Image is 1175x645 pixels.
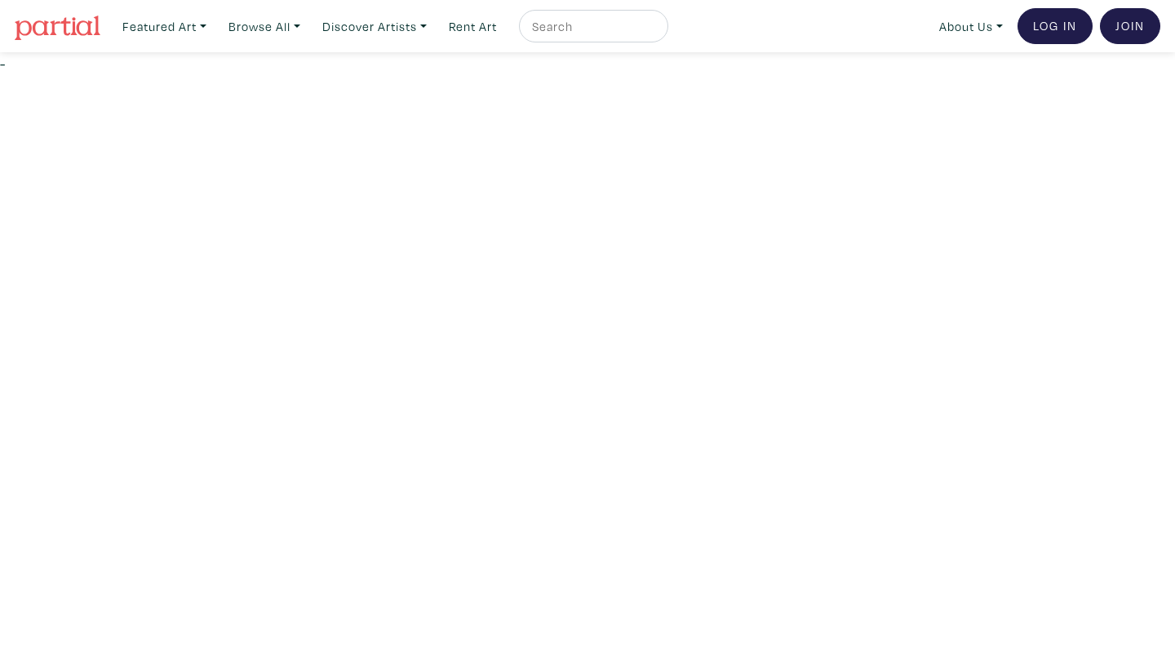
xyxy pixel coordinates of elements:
a: Rent Art [441,10,504,43]
a: About Us [932,10,1010,43]
a: Log In [1018,8,1093,44]
a: Discover Artists [315,10,434,43]
a: Join [1100,8,1160,44]
a: Browse All [221,10,308,43]
input: Search [530,16,653,37]
a: Featured Art [115,10,214,43]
